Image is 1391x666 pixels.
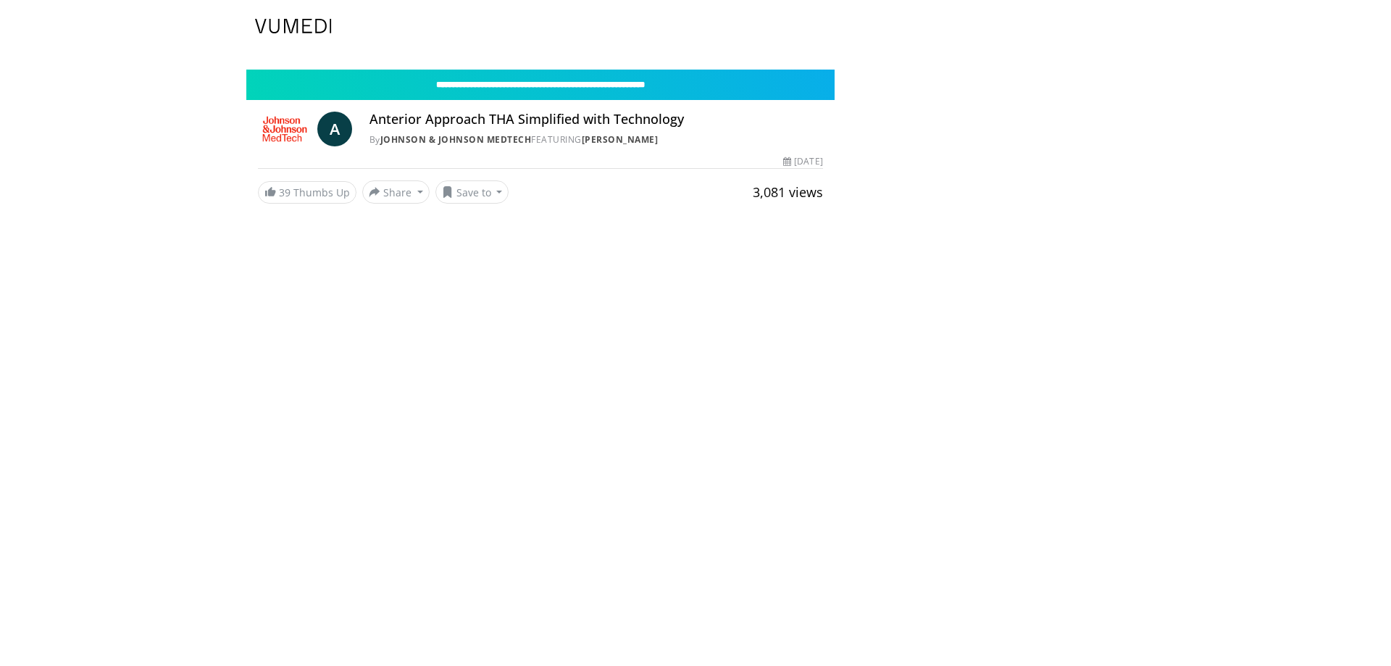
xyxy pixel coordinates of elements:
span: 3,081 views [753,183,823,201]
a: [PERSON_NAME] [582,133,659,146]
img: Johnson & Johnson MedTech [258,112,312,146]
div: [DATE] [783,155,822,168]
a: 39 Thumbs Up [258,181,356,204]
div: By FEATURING [369,133,823,146]
img: VuMedi Logo [255,19,332,33]
button: Save to [435,180,509,204]
h4: Anterior Approach THA Simplified with Technology [369,112,823,128]
button: Share [362,180,430,204]
a: Johnson & Johnson MedTech [380,133,532,146]
span: 39 [279,186,291,199]
a: A [317,112,352,146]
